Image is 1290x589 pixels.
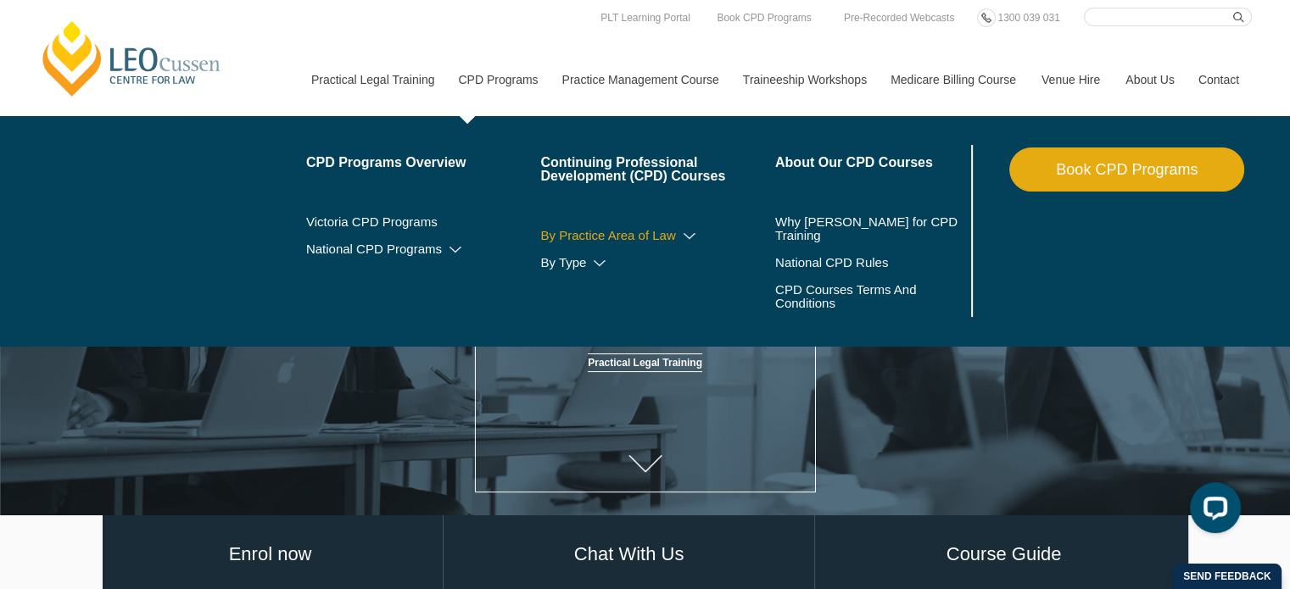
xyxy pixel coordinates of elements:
a: Book CPD Programs [1009,147,1244,192]
a: Pre-Recorded Webcasts [840,8,959,27]
a: Practical Legal Training [299,43,446,116]
span: 1300 039 031 [997,12,1059,24]
a: Victoria CPD Programs [306,215,541,229]
a: Practice Management Course [550,43,730,116]
a: 1300 039 031 [993,8,1064,27]
a: By Type [540,256,775,269]
a: Why [PERSON_NAME] for CPD Training [775,215,968,242]
a: National CPD Rules [775,256,968,269]
a: National CPD Programs [306,242,541,256]
a: Venue Hire [1029,43,1113,116]
a: Practical Legal Training [588,353,702,372]
a: CPD Programs [445,43,549,116]
a: CPD Courses Terms And Conditions [775,283,925,310]
a: CPD Programs Overview [306,156,541,169]
a: Continuing Professional Development (CPD) Courses [540,156,775,183]
a: By Practice Area of Law [540,229,775,242]
a: Contact [1186,43,1252,116]
a: About Our CPD Courses [775,156,968,169]
a: Traineeship Workshops [730,43,878,116]
a: [PERSON_NAME] Centre for Law [38,19,226,98]
a: About Us [1113,43,1186,116]
a: PLT Learning Portal [596,8,695,27]
a: Book CPD Programs [712,8,815,27]
a: Medicare Billing Course [878,43,1029,116]
iframe: LiveChat chat widget [1176,475,1248,547]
